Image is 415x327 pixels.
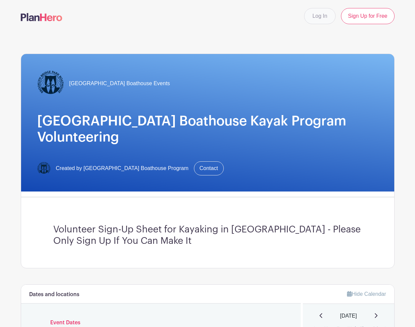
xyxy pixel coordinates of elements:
img: logo-507f7623f17ff9eddc593b1ce0a138ce2505c220e1c5a4e2b4648c50719b7d32.svg [21,13,62,21]
h6: Event Dates [49,320,273,326]
span: [DATE] [340,312,357,320]
span: Created by [GEOGRAPHIC_DATA] Boathouse Program [56,164,189,172]
h6: Dates and locations [29,291,79,298]
span: [GEOGRAPHIC_DATA] Boathouse Events [69,79,170,88]
a: Sign Up for Free [341,8,394,24]
img: Logo-Title.png [37,162,51,175]
h3: Volunteer Sign-Up Sheet for Kayaking in [GEOGRAPHIC_DATA] - Please Only Sign Up If You Can Make It [53,224,362,247]
a: Contact [194,161,224,175]
a: Hide Calendar [347,291,386,297]
img: Logo-Title.png [37,70,64,97]
a: Log In [304,8,336,24]
h1: [GEOGRAPHIC_DATA] Boathouse Kayak Program Volunteering [37,113,378,145]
